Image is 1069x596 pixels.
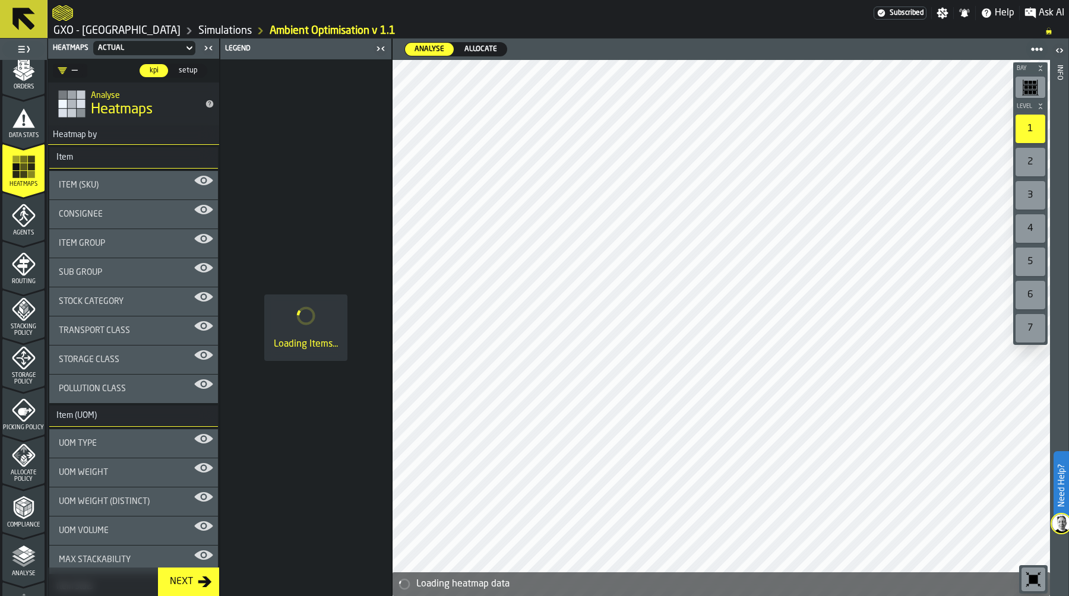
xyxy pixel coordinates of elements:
li: menu Agents [2,192,45,240]
div: button-toolbar-undefined [1019,565,1048,594]
label: button-toggle-Show on Map [194,171,213,190]
label: button-toggle-Show on Map [194,287,213,306]
div: Title [59,239,208,248]
span: UOM Type [59,439,97,448]
span: Heatmaps [91,100,153,119]
span: kpi [144,65,163,76]
span: Compliance [2,522,45,528]
a: link-to-/wh/i/ae0cd702-8cb1-4091-b3be-0aee77957c79 [53,24,181,37]
div: button-toolbar-undefined [1013,212,1048,245]
div: 2 [1016,148,1045,176]
a: link-to-/wh/i/ae0cd702-8cb1-4091-b3be-0aee77957c79/simulations/51f03af5-fab4-409d-9926-fbb65f6fc466 [270,24,396,37]
div: thumb [140,64,168,77]
div: button-toolbar-undefined [1013,74,1048,100]
div: Item (UOM) [49,411,104,420]
div: thumb [455,43,507,56]
label: button-toggle-Close me [200,41,217,55]
div: 6 [1016,281,1045,309]
div: Info [1055,62,1064,593]
span: Routing [2,278,45,285]
label: button-toggle-Show on Map [194,516,213,535]
label: button-toggle-Show on Map [194,546,213,565]
span: Item Group [59,239,105,248]
span: Heatmaps [2,181,45,188]
h3: title-section-Item (UOM) [49,405,218,427]
li: menu Stacking Policy [2,290,45,337]
span: UOM Volume [59,526,109,535]
li: menu Routing [2,241,45,289]
span: Sub Group [59,268,102,277]
div: DropdownMenuValue- [58,64,78,78]
div: 7 [1016,314,1045,343]
div: Title [59,180,208,190]
div: Title [59,526,208,535]
span: Allocate Policy [2,470,45,483]
span: Stacking Policy [2,324,45,337]
div: stat-UOM Weight [49,458,218,487]
div: Title [59,268,208,277]
span: Heatmap by [48,130,97,140]
div: Loading heatmap data [416,577,1045,591]
div: stat-UOM Weight (Distinct) [49,487,218,516]
div: Title [59,297,208,306]
label: button-toggle-Open [1051,41,1068,62]
span: Orders [2,84,45,90]
div: Title [59,497,208,506]
span: Subscribed [890,9,923,17]
li: menu Allocate Policy [2,436,45,483]
label: button-switch-multi-Allocate [454,42,507,56]
div: stat-UOM Volume [49,516,218,545]
span: Level [1014,103,1035,110]
label: Need Help? [1055,452,1068,519]
div: DropdownMenuValue-14500801-65cb-4939-bf3a-31141b43e849 [91,41,198,55]
span: Storage Class [59,355,119,364]
span: Analyse [410,44,449,55]
span: Max Stackability [59,555,131,565]
div: button-toolbar-undefined [1013,179,1048,212]
span: Analyse [2,570,45,577]
span: Transport Class [59,326,130,335]
li: menu Heatmaps [2,144,45,191]
label: button-switch-multi-Analyse [404,42,454,56]
span: UOM Weight [59,468,108,477]
label: button-toggle-Show on Map [194,429,213,448]
label: button-toggle-Close me [372,42,389,56]
div: button-toolbar-undefined [1013,312,1048,345]
div: Title [59,355,208,364]
li: menu Storage Policy [2,338,45,386]
div: Title [59,210,208,219]
a: link-to-/wh/i/ae0cd702-8cb1-4091-b3be-0aee77957c79/settings/billing [874,7,926,20]
span: Allocate [460,44,502,55]
label: button-switch-multi-setup [169,64,207,78]
div: Title [59,326,208,335]
span: Pollution Class [59,384,126,394]
div: 3 [1016,181,1045,210]
span: Storage Policy [2,372,45,385]
header: Info [1050,39,1068,596]
a: logo-header [52,2,73,24]
div: stat-Sub Group [49,258,218,287]
div: stat-Pollution Class [49,375,218,403]
button: button- [1013,100,1048,112]
a: logo-header [395,570,462,594]
div: Menu Subscription [874,7,926,20]
div: stat-Transport Class [49,316,218,345]
div: stat-Max Stackability [49,546,218,574]
div: Title [59,555,208,565]
div: button-toolbar-undefined [1013,145,1048,179]
div: DropdownMenuValue-14500801-65cb-4939-bf3a-31141b43e849 [98,44,179,52]
div: Loading Items... [274,337,338,351]
div: stat-Stock Category [49,287,218,316]
label: button-toggle-Help [976,6,1019,20]
li: menu Data Stats [2,95,45,142]
div: Title [59,468,208,477]
div: stat-Consignee [49,200,218,229]
label: button-toggle-Show on Map [194,458,213,477]
div: button-toolbar-undefined [1013,278,1048,312]
label: button-toggle-Show on Map [194,345,213,364]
